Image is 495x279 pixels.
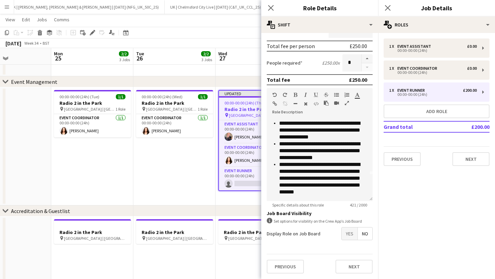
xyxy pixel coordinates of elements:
div: Total fee [267,76,290,83]
div: Updated [219,91,295,96]
div: Event Runner [397,88,428,93]
span: Jobs [37,16,47,23]
span: 2/2 [119,51,129,56]
button: Previous [384,152,421,166]
button: Text Color [355,92,360,98]
button: Strikethrough [324,92,329,98]
h3: Role Details [261,3,378,12]
span: Wed [218,51,227,57]
div: Set options for visibility on the Crew App’s Job Board [267,218,373,224]
button: Undo [272,92,277,98]
h3: Radio 2 in the Park [136,229,213,235]
span: [GEOGRAPHIC_DATA] | [GEOGRAPHIC_DATA], [GEOGRAPHIC_DATA] [146,236,208,241]
div: 3 Jobs [119,57,130,62]
span: Tue [136,51,144,57]
button: Underline [313,92,318,98]
label: Display Role on Job Board [267,231,320,237]
span: 25 [53,54,63,62]
button: Fullscreen [344,100,349,106]
span: 1/1 [116,94,125,99]
span: Edit [22,16,30,23]
span: 26 [135,54,144,62]
h3: Radio 2 in the Park [218,229,295,235]
div: 3 Jobs [201,57,212,62]
div: [DATE] [5,40,21,47]
h3: Radio 2 in the Park [54,100,131,106]
div: 1 x [389,66,397,71]
button: HTML Code [313,101,318,107]
div: 1 x [389,44,397,49]
span: 421 / 2000 [344,202,373,208]
app-job-card: Radio 2 in the Park [GEOGRAPHIC_DATA] | [GEOGRAPHIC_DATA], [GEOGRAPHIC_DATA] [54,219,131,244]
button: Next [335,260,373,274]
div: Roles [378,16,495,33]
button: Paste as plain text [324,100,329,106]
span: [GEOGRAPHIC_DATA] | [GEOGRAPHIC_DATA], [GEOGRAPHIC_DATA] [146,107,198,112]
a: View [3,15,18,24]
span: 1/1 [198,94,208,99]
span: View [5,16,15,23]
span: 00:00-00:00 (24h) (Tue) [59,94,99,99]
app-job-card: Updated00:00-00:00 (24h) (Thu)2/3Radio 2 in the Park [GEOGRAPHIC_DATA] | [GEOGRAPHIC_DATA], [GEOG... [218,90,295,191]
button: Increase [362,54,373,63]
button: Insert Link [272,101,277,107]
div: 00:00-00:00 (24h) [389,71,477,74]
span: 00:00-00:00 (24h) (Wed) [142,94,183,99]
h3: Radio 2 in the Park [54,229,131,235]
button: Next [452,152,489,166]
app-job-card: 00:00-00:00 (24h) (Wed)1/1Radio 2 in the Park [GEOGRAPHIC_DATA] | [GEOGRAPHIC_DATA], [GEOGRAPHIC_... [136,90,213,137]
button: UK | Chelmsford City Live | [DATE] (C&T_UK_CCL_25) [165,0,267,14]
button: UK | [PERSON_NAME], [PERSON_NAME] & [PERSON_NAME] | [DATE] (NFG_UK_50C_25) [5,0,165,14]
div: Event Coordinator [397,66,440,71]
div: £250.00 x [322,60,340,66]
app-card-role: Event Coordinator1/100:00-00:00 (24h)[PERSON_NAME] [136,114,213,137]
h3: Job Details [378,3,495,12]
a: Jobs [34,15,50,24]
div: 00:00-00:00 (24h) (Tue)1/1Radio 2 in the Park [GEOGRAPHIC_DATA] | [GEOGRAPHIC_DATA], [GEOGRAPHIC_... [54,90,131,137]
td: £200.00 [449,121,489,132]
app-card-role: Event Runner0/100:00-00:00 (24h) [219,167,295,190]
button: Bold [293,92,298,98]
span: [GEOGRAPHIC_DATA] | [GEOGRAPHIC_DATA], [GEOGRAPHIC_DATA] [229,113,277,118]
span: [GEOGRAPHIC_DATA] | [GEOGRAPHIC_DATA], [GEOGRAPHIC_DATA] [64,236,125,241]
h3: Radio 2 in the Park [219,106,295,112]
button: Clear Formatting [303,101,308,107]
span: No [358,227,372,240]
h3: Radio 2 in the Park [136,100,213,106]
span: Specific details about this role [267,202,329,208]
span: 2/2 [201,51,211,56]
span: Yes [342,227,357,240]
div: 1 x [389,88,397,93]
div: Event Management [11,78,57,85]
div: Shift [261,16,378,33]
app-job-card: Radio 2 in the Park [GEOGRAPHIC_DATA] | [GEOGRAPHIC_DATA], [GEOGRAPHIC_DATA] [218,219,295,244]
span: 00:00-00:00 (24h) (Thu) [224,100,265,105]
div: 00:00-00:00 (24h) [389,49,477,52]
span: [GEOGRAPHIC_DATA] | [GEOGRAPHIC_DATA], [GEOGRAPHIC_DATA] [64,107,115,112]
button: Previous [267,260,304,274]
button: Italic [303,92,308,98]
span: 1 Role [115,107,125,112]
div: Radio 2 in the Park [GEOGRAPHIC_DATA] | [GEOGRAPHIC_DATA], [GEOGRAPHIC_DATA] [136,219,213,244]
app-card-role: Event Assistant1/100:00-00:00 (24h)[PERSON_NAME] [219,120,295,144]
td: Grand total [384,121,449,132]
div: £250.00 [350,43,367,49]
div: Event Assistant [397,44,434,49]
div: £0.00 [467,44,477,49]
span: Week 34 [23,41,40,46]
app-card-role: Event Coordinator1/100:00-00:00 (24h)[PERSON_NAME] [54,114,131,137]
button: Add role [384,104,489,118]
span: 27 [217,54,227,62]
a: Edit [19,15,33,24]
button: Insert video [334,100,339,106]
span: [GEOGRAPHIC_DATA] | [GEOGRAPHIC_DATA], [GEOGRAPHIC_DATA] [228,236,290,241]
div: £0.00 [467,66,477,71]
div: Accreditation & Guestlist [11,208,70,214]
label: People required [267,60,302,66]
h3: Job Board Visibility [267,210,373,216]
button: Unordered List [334,92,339,98]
